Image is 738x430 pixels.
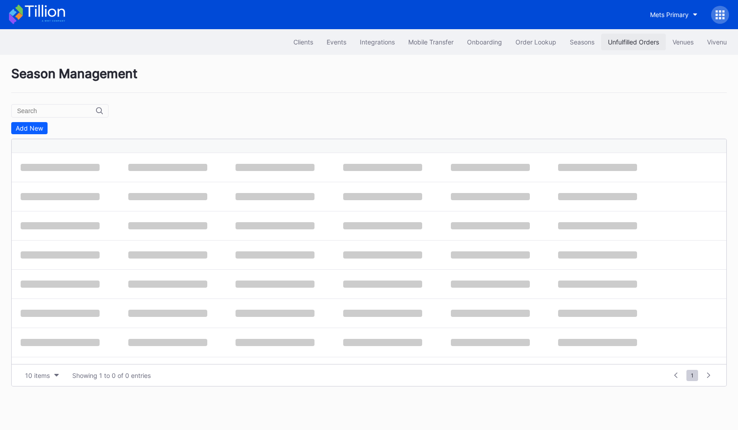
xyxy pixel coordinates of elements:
button: Mobile Transfer [402,34,460,50]
div: Order Lookup [515,38,556,46]
button: Events [320,34,353,50]
button: Mets Primary [643,6,704,23]
div: Clients [293,38,313,46]
span: 1 [686,370,698,381]
button: Integrations [353,34,402,50]
div: Season Management [11,66,727,93]
button: Add New [11,122,48,134]
div: Seasons [570,38,594,46]
button: Clients [287,34,320,50]
div: Mobile Transfer [408,38,454,46]
div: Venues [672,38,694,46]
div: Integrations [360,38,395,46]
button: Onboarding [460,34,509,50]
button: Seasons [563,34,601,50]
div: 10 items [25,372,50,379]
div: Mets Primary [650,11,689,18]
div: Showing 1 to 0 of 0 entries [72,372,151,379]
div: Unfulfilled Orders [608,38,659,46]
div: Vivenu [707,38,727,46]
button: 10 items [21,369,63,382]
button: Order Lookup [509,34,563,50]
div: Onboarding [467,38,502,46]
button: Unfulfilled Orders [601,34,666,50]
div: Add New [16,124,43,132]
button: Venues [666,34,700,50]
button: Vivenu [700,34,734,50]
input: Search [17,107,96,114]
div: Events [327,38,346,46]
